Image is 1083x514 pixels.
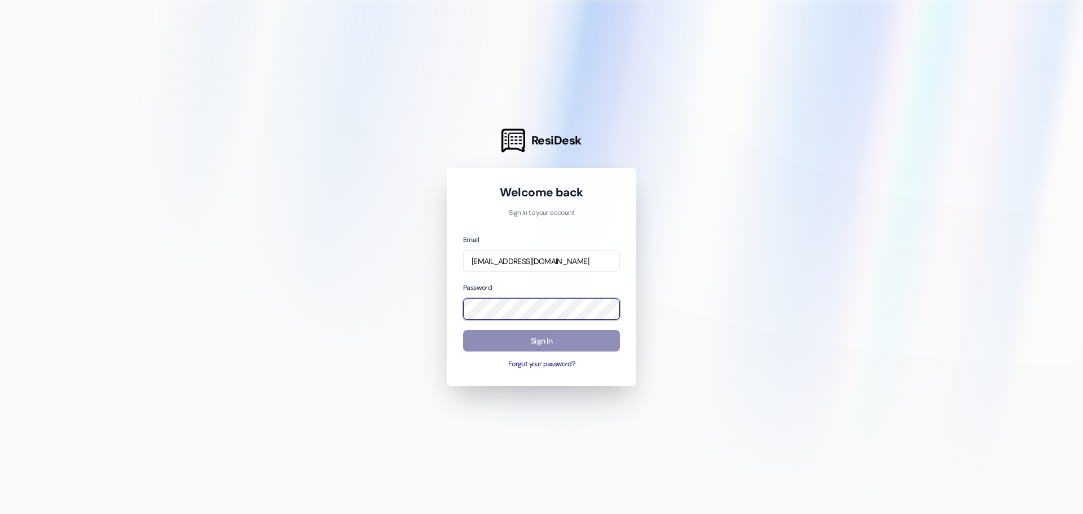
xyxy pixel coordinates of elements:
[501,129,525,152] img: ResiDesk Logo
[463,250,620,272] input: name@example.com
[531,133,582,148] span: ResiDesk
[463,330,620,352] button: Sign In
[463,184,620,200] h1: Welcome back
[463,235,479,244] label: Email
[463,283,492,292] label: Password
[463,359,620,370] button: Forgot your password?
[463,208,620,218] p: Sign in to your account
